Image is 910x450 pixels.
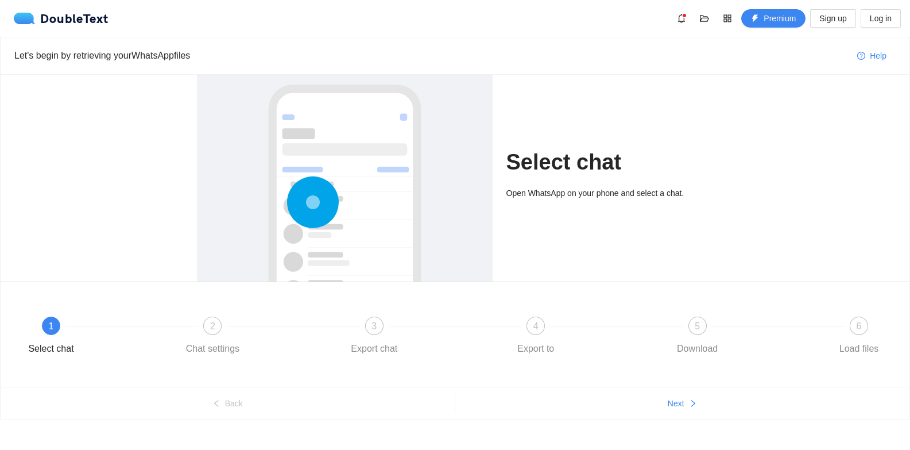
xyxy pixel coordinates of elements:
button: folder-open [695,9,714,28]
div: Chat settings [186,340,239,358]
span: folder-open [696,14,713,23]
button: question-circleHelp [848,47,896,65]
span: Premium [764,12,796,25]
div: 2Chat settings [179,317,340,358]
span: 2 [210,321,215,331]
button: Nextright [455,394,910,413]
button: thunderboltPremium [741,9,806,28]
div: Export to [517,340,554,358]
button: Sign up [810,9,855,28]
span: Log in [870,12,892,25]
button: bell [672,9,691,28]
span: right [689,399,697,409]
span: 3 [371,321,377,331]
a: logoDoubleText [14,13,109,24]
div: Download [677,340,718,358]
div: 4Export to [502,317,664,358]
div: Export chat [351,340,397,358]
span: 1 [49,321,54,331]
span: thunderbolt [751,14,759,24]
div: DoubleText [14,13,109,24]
span: Next [668,397,684,410]
span: appstore [719,14,736,23]
button: Log in [861,9,901,28]
div: Let's begin by retrieving your WhatsApp files [14,48,848,63]
span: 5 [695,321,700,331]
span: 4 [533,321,539,331]
span: Sign up [819,12,846,25]
span: Help [870,49,886,62]
button: leftBack [1,394,455,413]
span: 6 [857,321,862,331]
div: Open WhatsApp on your phone and select a chat. [506,187,714,199]
div: Load files [839,340,879,358]
span: question-circle [857,52,865,61]
img: logo [14,13,40,24]
div: Select chat [28,340,73,358]
h1: Select chat [506,149,714,176]
div: 3Export chat [341,317,502,358]
div: 5Download [664,317,826,358]
div: 1Select chat [18,317,179,358]
span: bell [673,14,690,23]
div: 6Load files [826,317,892,358]
button: appstore [718,9,737,28]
